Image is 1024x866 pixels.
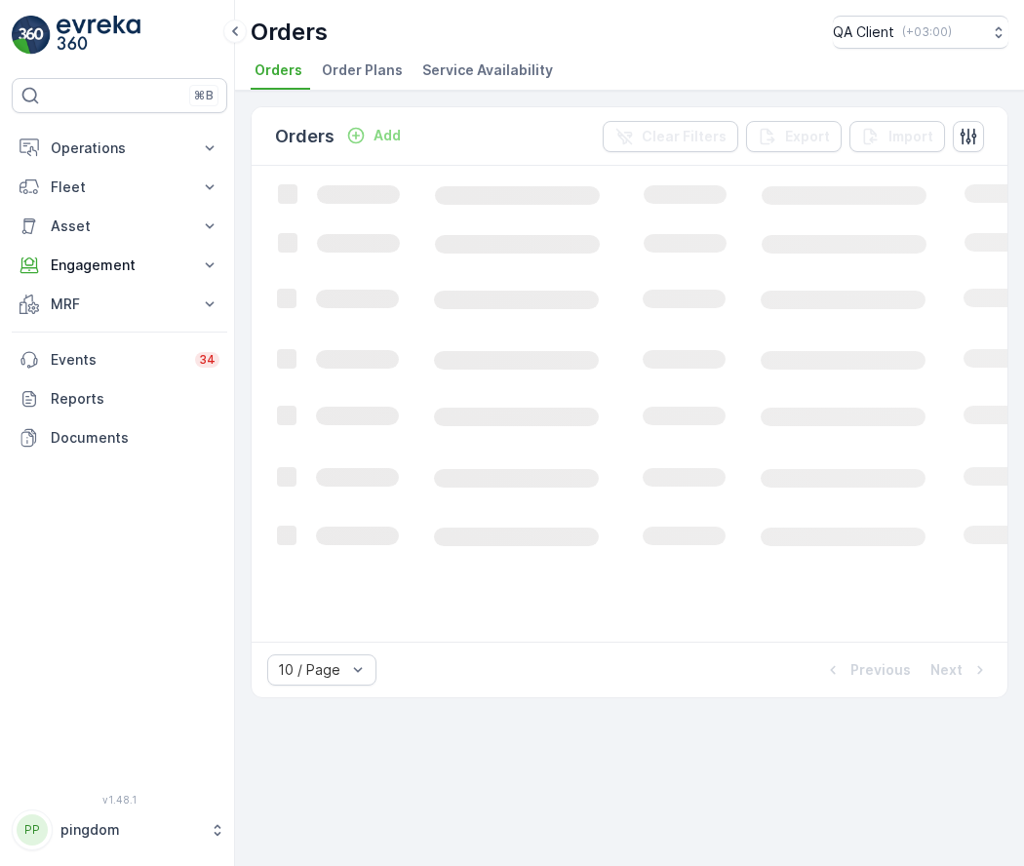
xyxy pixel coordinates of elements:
p: Clear Filters [642,127,727,146]
p: Documents [51,428,219,448]
span: Orders [255,60,302,80]
button: Import [849,121,945,152]
button: QA Client(+03:00) [833,16,1008,49]
a: Reports [12,379,227,418]
button: Engagement [12,246,227,285]
p: Engagement [51,256,188,275]
span: Service Availability [422,60,553,80]
div: PP [17,814,48,846]
img: logo_light-DOdMpM7g.png [57,16,140,55]
button: Asset [12,207,227,246]
button: PPpingdom [12,809,227,850]
button: Export [746,121,842,152]
span: v 1.48.1 [12,794,227,806]
p: MRF [51,295,188,314]
p: Operations [51,138,188,158]
button: Fleet [12,168,227,207]
p: Events [51,350,183,370]
a: Documents [12,418,227,457]
p: 34 [199,352,216,368]
button: MRF [12,285,227,324]
p: Reports [51,389,219,409]
p: pingdom [60,820,200,840]
p: Orders [275,123,335,150]
p: Asset [51,216,188,236]
p: ⌘B [194,88,214,103]
button: Add [338,124,409,147]
span: Order Plans [322,60,403,80]
p: Add [374,126,401,145]
p: Orders [251,17,328,48]
p: Export [785,127,830,146]
p: Import [888,127,933,146]
p: Fleet [51,177,188,197]
img: logo [12,16,51,55]
button: Clear Filters [603,121,738,152]
button: Next [928,658,992,682]
p: Previous [850,660,911,680]
p: Next [930,660,963,680]
p: ( +03:00 ) [902,24,952,40]
a: Events34 [12,340,227,379]
button: Operations [12,129,227,168]
button: Previous [821,658,913,682]
p: QA Client [833,22,894,42]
